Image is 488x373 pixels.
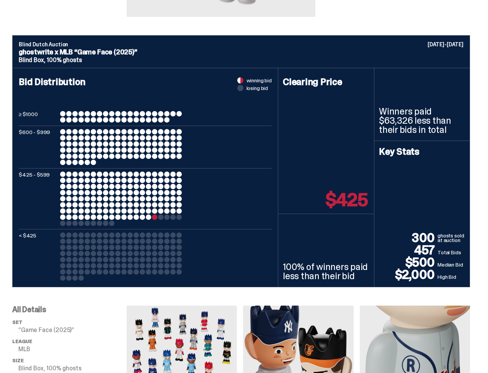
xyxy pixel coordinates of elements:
p: Blind Box, 100% ghosts [18,365,127,371]
span: set [12,319,23,326]
h4: Clearing Price [283,77,369,87]
p: 457 [379,244,437,256]
span: Size [12,357,23,364]
span: winning bid [246,78,272,83]
p: Blind Dutch Auction [19,42,464,47]
p: Median Bid [437,261,465,268]
span: League [12,338,32,345]
p: ghosts sold at auction [437,233,465,244]
p: MLB [18,346,127,352]
p: [DATE]-[DATE] [428,42,464,47]
p: < $425 [19,232,57,281]
p: “Game Face (2025)” [18,327,127,333]
p: $425 - $599 [19,172,57,226]
p: High Bid [437,273,465,281]
p: $600 - $999 [19,129,57,165]
p: ghostwrite x MLB “Game Face (2025)” [19,49,464,56]
p: Winners paid $63,326 less than their bids in total [379,107,465,134]
span: losing bid [246,85,268,91]
span: Blind Box, [19,56,45,64]
p: 300 [379,232,437,244]
p: $500 [379,256,437,268]
span: 100% ghosts [47,56,82,64]
p: All Details [12,306,127,313]
p: 100% of winners paid less than their bid [283,262,369,281]
p: $425 [326,191,368,209]
p: Total Bids [437,249,465,256]
p: $2,000 [379,268,437,281]
p: ≥ $1000 [19,111,57,123]
h4: Key Stats [379,147,465,156]
h4: Bid Distribution [19,77,272,111]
